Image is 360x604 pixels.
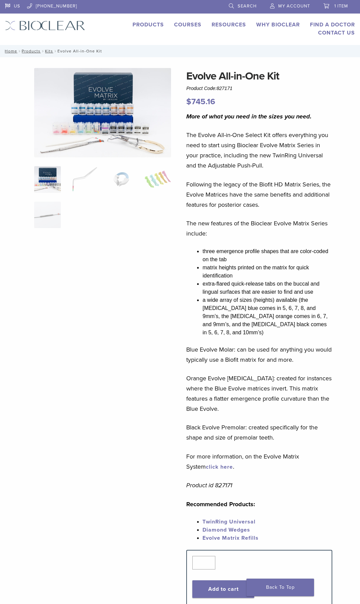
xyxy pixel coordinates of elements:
li: matrix heights printed on the matrix for quick identification [202,264,332,280]
a: Home [3,49,17,53]
li: three emergence profile shapes that are color-coded on the tab [202,247,332,264]
a: Diamond Wedges [202,527,250,533]
span: 827171 [217,86,233,91]
button: Add to cart [192,580,254,598]
img: IMG_0457 [34,68,171,157]
span: / [41,49,45,53]
span: My Account [278,3,310,9]
img: Evolve All-in-One Kit - Image 5 [34,202,61,228]
span: $ [186,97,191,107]
li: extra-flared quick-release tabs on the buccal and lingual surfaces that are easier to find and use [202,280,332,296]
p: The new features of the Bioclear Evolve Matrix Series include: [186,218,332,239]
p: Blue Evolve Molar: can be used for anything you would typically use a Biofit matrix for and more. [186,344,332,365]
a: Back To Top [246,579,314,596]
a: Products [22,49,41,53]
strong: Recommended Products: [186,500,255,508]
span: 1 item [334,3,348,9]
a: Courses [174,21,201,28]
span: / [53,49,57,53]
img: Evolve All-in-One Kit - Image 4 [145,166,171,193]
a: click here [206,464,233,470]
em: Product id 827171 [186,482,232,489]
span: / [17,49,22,53]
a: Kits [45,49,53,53]
p: Following the legacy of the Biofit HD Matrix Series, the Evolve Matrices have the same benefits a... [186,179,332,210]
p: The Evolve All-in-One Select Kit offers everything you need to start using Bioclear Evolve Matrix... [186,130,332,171]
img: Bioclear [5,21,85,30]
span: Search [238,3,257,9]
bdi: 745.16 [186,97,215,107]
a: Evolve Matrix Refills [202,535,259,541]
a: TwinRing Universal [202,518,256,525]
p: For more information, on the Evolve Matrix System . [186,451,332,472]
p: Orange Evolve [MEDICAL_DATA]: created for instances where the Blue Evolve matrices invert. This m... [186,373,332,414]
a: Find A Doctor [310,21,355,28]
h1: Evolve All-in-One Kit [186,68,332,84]
img: IMG_0457-scaled-e1745362001290-300x300.jpg [34,166,61,193]
img: Evolve All-in-One Kit - Image 2 [71,166,98,193]
img: Evolve All-in-One Kit - Image 3 [108,166,135,193]
a: Why Bioclear [256,21,300,28]
a: Resources [212,21,246,28]
p: Black Evolve Premolar: created specifically for the shape and size of premolar teeth. [186,422,332,443]
span: Product Code: [186,86,232,91]
a: Contact Us [318,29,355,36]
i: More of what you need in the sizes you need. [186,113,312,120]
li: a wide array of sizes (heights) available (the [MEDICAL_DATA] blue comes in 5, 6, 7, 8, and 9mm’s... [202,296,332,337]
a: Products [133,21,164,28]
